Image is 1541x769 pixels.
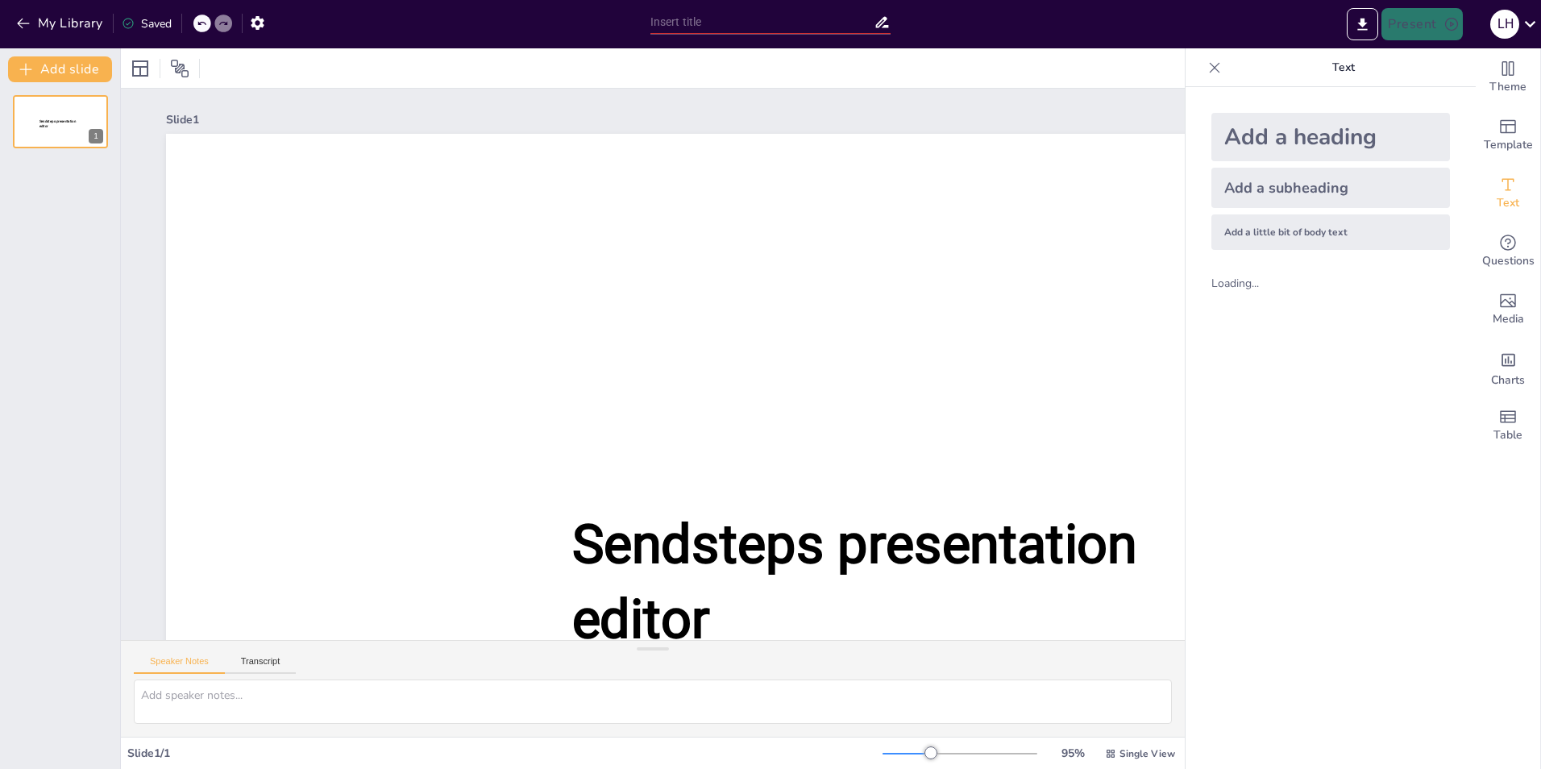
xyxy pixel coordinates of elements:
[39,119,76,128] span: Sendsteps presentation editor
[122,16,172,31] div: Saved
[572,513,1137,651] span: Sendsteps presentation editor
[1476,48,1540,106] div: Change the overall theme
[1347,8,1378,40] button: Export to PowerPoint
[134,656,225,674] button: Speaker Notes
[1211,168,1450,208] div: Add a subheading
[13,95,108,148] div: 1
[1381,8,1462,40] button: Present
[170,59,189,78] span: Position
[1497,194,1519,212] span: Text
[1053,746,1092,761] div: 95 %
[650,10,874,34] input: Insert title
[1476,106,1540,164] div: Add ready made slides
[1489,78,1526,96] span: Theme
[1476,222,1540,281] div: Get real-time input from your audience
[12,10,110,36] button: My Library
[127,56,153,81] div: Layout
[127,746,883,761] div: Slide 1 / 1
[1227,48,1460,87] p: Text
[1493,310,1524,328] span: Media
[1211,113,1450,161] div: Add a heading
[1490,8,1519,40] button: L H
[1476,339,1540,397] div: Add charts and graphs
[225,656,297,674] button: Transcript
[166,112,1462,127] div: Slide 1
[89,129,103,143] div: 1
[1491,372,1525,389] span: Charts
[1493,426,1522,444] span: Table
[1476,397,1540,455] div: Add a table
[1484,136,1533,154] span: Template
[1490,10,1519,39] div: L H
[1476,164,1540,222] div: Add text boxes
[8,56,112,82] button: Add slide
[1119,747,1175,760] span: Single View
[1476,281,1540,339] div: Add images, graphics, shapes or video
[1211,214,1450,250] div: Add a little bit of body text
[1211,276,1286,291] div: Loading...
[1482,252,1535,270] span: Questions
